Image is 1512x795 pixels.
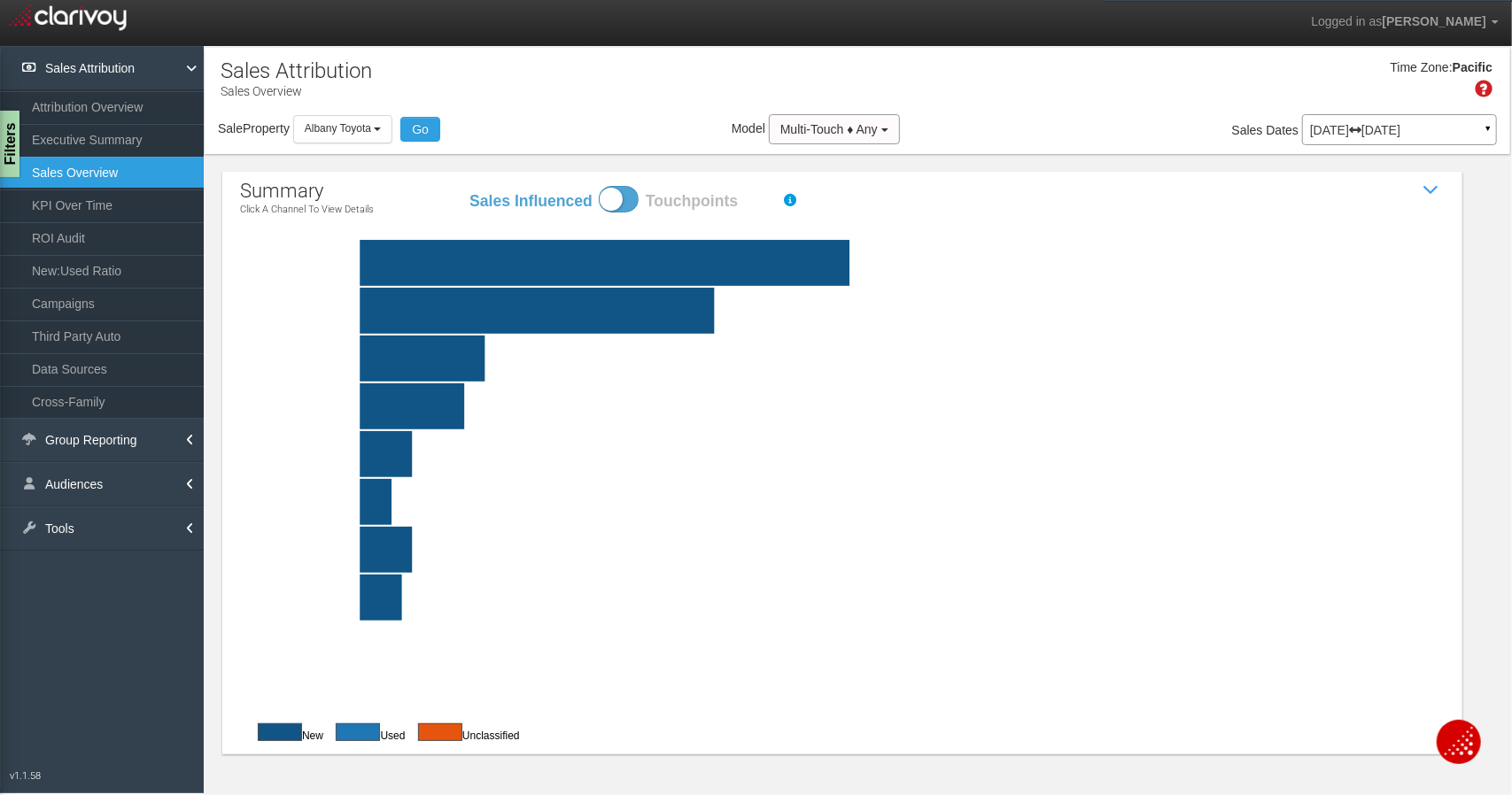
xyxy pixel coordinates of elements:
[327,722,405,744] div: Used
[258,723,302,741] button: New
[780,122,878,136] span: Multi-Touch ♦ Any
[646,190,770,212] label: Touchpoints
[221,77,372,100] p: Sales Overview
[336,723,380,741] button: Used
[283,527,1487,573] rect: tier one|5|1|0
[283,336,1487,382] rect: organic search|12|10|0
[1232,123,1263,137] span: Sales
[240,180,323,202] span: summary
[221,59,372,82] h1: Sales Attribution
[218,121,243,135] span: Sale
[283,288,1487,334] rect: third party auto|34|29|0
[240,205,374,215] p: Click a channel to view details
[409,722,520,744] div: Unclassified
[1383,14,1486,28] span: [PERSON_NAME]
[1267,123,1299,137] span: Dates
[283,383,1487,429] rect: direct|10|4|0
[249,722,323,744] div: New
[283,479,1487,525] rect: social|3|3|0
[418,723,462,741] button: Used
[1384,59,1453,77] div: Time Zone:
[1311,14,1382,28] span: Logged in as
[283,431,1487,477] rect: paid search|5|8|0
[305,122,371,135] span: Albany Toyota
[400,117,440,142] button: Go
[1480,119,1496,147] a: ▼
[283,240,1487,286] rect: website tools|47|45|0
[283,575,1487,621] rect: email|4|0|0
[469,190,593,212] label: Sales Influenced
[1453,59,1493,77] div: Pacific
[1298,1,1512,43] a: Logged in as[PERSON_NAME]
[1310,124,1489,136] p: [DATE] [DATE]
[283,622,1487,668] rect: equity mining|0|2|0
[1418,177,1445,204] i: Show / Hide Sales Attribution Chart
[293,115,393,143] button: Albany Toyota
[769,114,900,144] button: Multi-Touch ♦ Any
